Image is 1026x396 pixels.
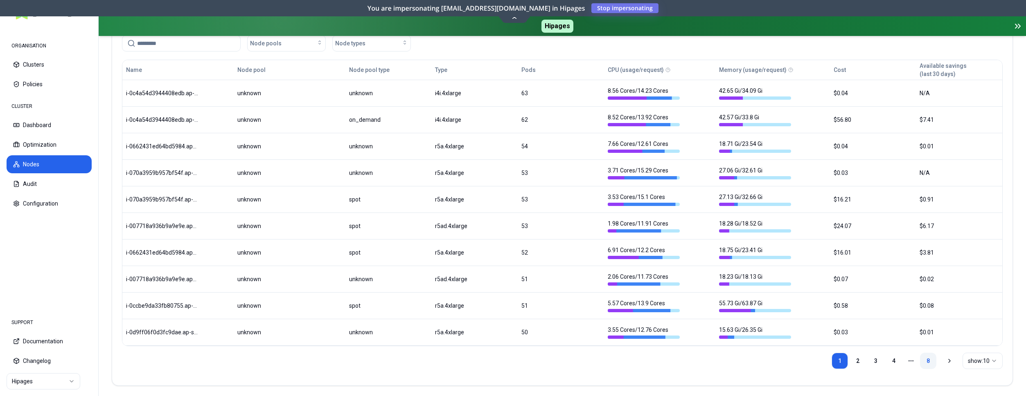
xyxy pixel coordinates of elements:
div: 15.63 Gi / 26.35 Gi [719,326,791,339]
div: 18.71 Gi / 23.54 Gi [719,140,791,153]
div: r5ad.4xlarge [435,275,514,283]
div: unknown [237,248,309,257]
div: i-0662431ed64bd5984.ap-southeast-2.compute.internal [126,142,198,150]
div: unknown [349,275,428,283]
div: $0.91 [920,195,999,204]
div: r5a.4xlarge [435,169,514,177]
div: $0.01 [920,142,999,150]
button: Configuration [7,195,92,213]
div: i-070a3959b957bf54f.ap-southeast-2.compute.internal [126,195,198,204]
div: $0.03 [834,169,913,177]
div: $0.58 [834,302,913,310]
div: $0.07 [834,275,913,283]
div: unknown [237,195,309,204]
div: i-007718a936b9a9e9e.ap-southeast-2.compute.internal [126,222,198,230]
button: Changelog [7,352,92,370]
div: spot [349,302,428,310]
button: CPU (usage/request) [608,62,664,78]
div: unknown [237,328,309,336]
div: Available savings (last 30 days) [920,62,967,78]
div: SUPPORT [7,314,92,331]
div: unknown [349,328,428,336]
div: spot [349,248,428,257]
button: Nodes [7,155,92,173]
div: r5a.4xlarge [435,195,514,204]
div: 50 [521,328,600,336]
div: 42.65 Gi / 34.09 Gi [719,87,791,100]
div: i-0d9ff06f0d3fc9dae.ap-southeast-2.compute.internal [126,328,198,336]
div: unknown [237,222,309,230]
div: 53 [521,222,600,230]
div: 1.98 Cores / 11.91 Cores [608,219,680,233]
div: 62 [521,116,600,124]
div: 2.06 Cores / 11.73 Cores [608,273,680,286]
button: Policies [7,75,92,93]
div: i4i.4xlarge [435,116,514,124]
div: 27.06 Gi / 32.61 Gi [719,166,791,179]
div: 5.57 Cores / 13.9 Cores [608,299,680,312]
button: Node types [332,35,411,51]
button: Name [126,62,142,78]
a: 4 [886,353,902,369]
div: 8.52 Cores / 13.92 Cores [608,113,680,126]
div: 53 [521,195,600,204]
div: unknown [349,169,428,177]
div: ORGANISATION [7,38,92,54]
div: 18.28 Gi / 18.52 Gi [719,219,791,233]
div: 55.73 Gi / 63.87 Gi [719,299,791,312]
button: Cost [834,62,846,78]
div: CLUSTER [7,98,92,114]
button: Type [435,62,447,78]
div: 63 [521,89,600,97]
div: unknown [237,275,309,283]
a: 2 [850,353,866,369]
nav: pagination [832,353,936,369]
div: spot [349,195,428,204]
div: 18.23 Gi / 18.13 Gi [719,273,791,286]
div: i-0c4a54d3944408edb.ap-southeast-2.compute.internal [126,89,198,97]
button: Dashboard [7,116,92,134]
div: $0.03 [834,328,913,336]
div: 18.75 Gi / 23.41 Gi [719,246,791,259]
div: r5ad.4xlarge [435,222,514,230]
div: unknown [237,169,309,177]
div: $6.17 [920,222,999,230]
div: 6.91 Cores / 12.2 Cores [608,246,680,259]
button: Memory (usage/request) [719,62,787,78]
a: 8 [920,353,936,369]
button: Optimization [7,136,92,154]
div: $3.81 [920,248,999,257]
div: r5a.4xlarge [435,302,514,310]
div: $0.01 [920,328,999,336]
div: unknown [237,116,309,124]
button: Node pools [247,35,326,51]
div: r5a.4xlarge [435,328,514,336]
div: $7.41 [920,116,999,124]
div: on_demand [349,116,428,124]
button: Documentation [7,332,92,350]
div: unknown [237,142,309,150]
div: $16.21 [834,195,913,204]
a: 1 [832,353,848,369]
div: unknown [237,89,309,97]
div: 54 [521,142,600,150]
div: $0.02 [920,275,999,283]
div: 8.56 Cores / 14.23 Cores [608,87,680,100]
button: Pods [521,62,536,78]
div: N/A [920,169,999,177]
div: unknown [349,142,428,150]
div: i-007718a936b9a9e9e.ap-southeast-2.compute.internal [126,275,198,283]
div: r5a.4xlarge [435,248,514,257]
button: Node pool type [349,62,390,78]
div: i-070a3959b957bf54f.ap-southeast-2.compute.internal [126,169,198,177]
div: 53 [521,169,600,177]
div: i-0c4a54d3944408edb.ap-southeast-2.compute.internal [126,116,198,124]
div: 51 [521,275,600,283]
button: Clusters [7,56,92,74]
div: i-0ccbe9da33fb80755.ap-southeast-2.compute.internal [126,302,198,310]
div: 3.55 Cores / 12.76 Cores [608,326,680,339]
span: Node pools [250,39,282,47]
div: $16.01 [834,248,913,257]
div: 3.71 Cores / 15.29 Cores [608,166,680,179]
span: Hipages [541,20,573,33]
